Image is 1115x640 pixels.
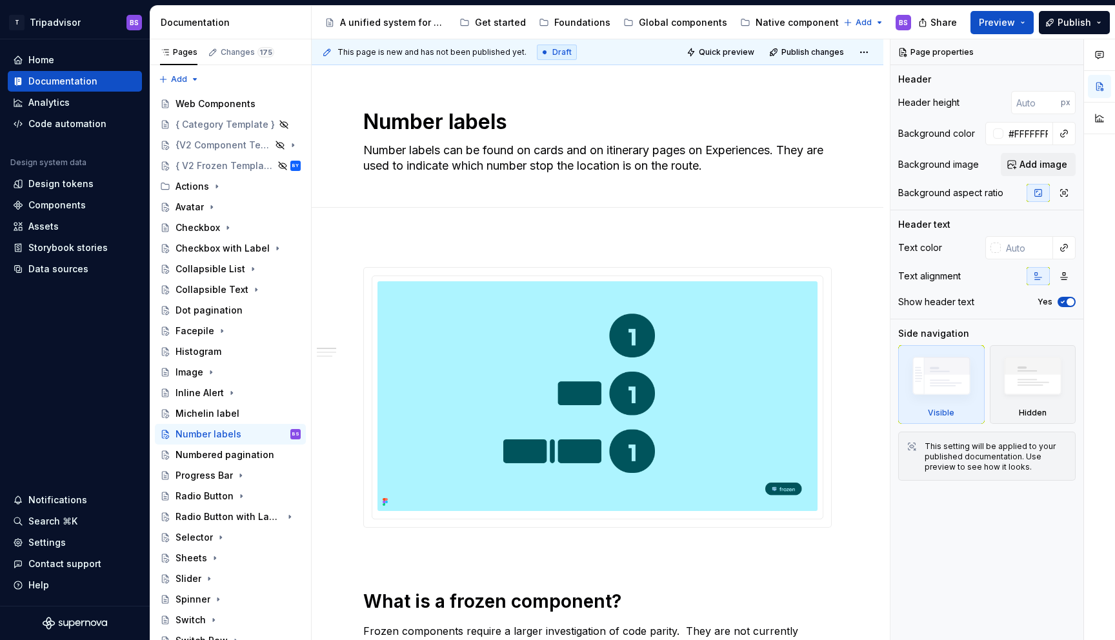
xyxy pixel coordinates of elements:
[898,186,1003,199] div: Background aspect ratio
[552,47,572,57] span: Draft
[319,12,452,33] a: A unified system for every journey.
[1001,153,1076,176] button: Add image
[176,263,245,275] div: Collapsible List
[8,554,142,574] button: Contact support
[839,14,888,32] button: Add
[1001,236,1053,259] input: Auto
[3,8,147,36] button: TTripadvisorBS
[898,270,961,283] div: Text alignment
[43,617,107,630] a: Supernova Logo
[130,17,139,28] div: BS
[683,43,760,61] button: Quick preview
[155,341,306,362] a: Histogram
[176,345,221,358] div: Histogram
[898,96,959,109] div: Header height
[8,237,142,258] a: Storybook stories
[176,180,209,193] div: Actions
[155,114,306,135] a: { Category Template }
[176,201,204,214] div: Avatar
[30,16,81,29] div: Tripadvisor
[155,568,306,589] a: Slider
[1011,91,1061,114] input: Auto
[155,589,306,610] a: Spinner
[28,75,97,88] div: Documentation
[898,73,931,86] div: Header
[8,490,142,510] button: Notifications
[1038,297,1052,307] label: Yes
[28,54,54,66] div: Home
[176,469,233,482] div: Progress Bar
[970,11,1034,34] button: Preview
[8,92,142,113] a: Analytics
[176,531,213,544] div: Selector
[898,241,942,254] div: Text color
[155,445,306,465] a: Numbered pagination
[155,362,306,383] a: Image
[155,217,306,238] a: Checkbox
[28,199,86,212] div: Components
[155,279,306,300] a: Collapsible Text
[176,283,248,296] div: Collapsible Text
[756,16,844,29] div: Native components
[10,157,86,168] div: Design system data
[155,465,306,486] a: Progress Bar
[176,407,239,420] div: Michelin label
[155,176,306,197] div: Actions
[176,159,274,172] div: { V2 Frozen Template }
[534,12,616,33] a: Foundations
[898,345,985,424] div: Visible
[28,117,106,130] div: Code automation
[340,16,447,29] div: A unified system for every journey.
[176,448,274,461] div: Numbered pagination
[930,16,957,29] span: Share
[176,325,214,337] div: Facepile
[155,403,306,424] a: Michelin label
[28,536,66,549] div: Settings
[1020,158,1067,171] span: Add image
[8,575,142,595] button: Help
[899,17,908,28] div: BS
[765,43,850,61] button: Publish changes
[8,50,142,70] a: Home
[361,140,829,176] textarea: Number labels can be found on cards and on itinerary pages on Experiences. They are used to indic...
[176,304,243,317] div: Dot pagination
[28,177,94,190] div: Design tokens
[155,94,306,114] a: Web Components
[898,127,975,140] div: Background color
[171,74,187,85] span: Add
[1003,122,1053,145] input: Auto
[8,511,142,532] button: Search ⌘K
[176,593,210,606] div: Spinner
[155,70,203,88] button: Add
[781,47,844,57] span: Publish changes
[176,552,207,565] div: Sheets
[176,614,206,626] div: Switch
[155,548,306,568] a: Sheets
[856,17,872,28] span: Add
[155,424,306,445] a: Number labelsBS
[28,494,87,506] div: Notifications
[155,506,306,527] a: Radio Button with Label
[176,139,271,152] div: {V2 Component Template}
[1061,97,1070,108] p: px
[155,383,306,403] a: Inline Alert
[28,241,108,254] div: Storybook stories
[176,118,275,131] div: { Category Template }
[155,155,306,176] a: { V2 Frozen Template }BY
[28,263,88,275] div: Data sources
[28,96,70,109] div: Analytics
[176,97,256,110] div: Web Components
[8,259,142,279] a: Data sources
[898,327,969,340] div: Side navigation
[554,16,610,29] div: Foundations
[176,242,270,255] div: Checkbox with Label
[176,428,241,441] div: Number labels
[639,16,727,29] div: Global components
[618,12,732,33] a: Global components
[155,300,306,321] a: Dot pagination
[160,47,197,57] div: Pages
[176,572,201,585] div: Slider
[9,15,25,30] div: T
[161,16,306,29] div: Documentation
[176,386,224,399] div: Inline Alert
